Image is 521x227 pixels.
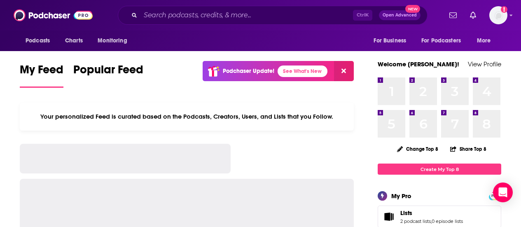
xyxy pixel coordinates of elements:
[490,192,500,199] a: PRO
[353,10,372,21] span: Ctrl K
[379,10,421,20] button: Open AdvancedNew
[73,63,143,88] a: Popular Feed
[65,35,83,47] span: Charts
[223,68,274,75] p: Podchaser Update!
[467,8,479,22] a: Show notifications dropdown
[368,33,416,49] button: open menu
[489,6,507,24] img: User Profile
[14,7,93,23] img: Podchaser - Follow, Share and Rate Podcasts
[140,9,353,22] input: Search podcasts, credits, & more...
[60,33,88,49] a: Charts
[493,183,513,202] div: Open Intercom Messenger
[450,141,487,157] button: Share Top 8
[432,218,463,224] a: 0 episode lists
[20,63,63,82] span: My Feed
[391,192,411,200] div: My Pro
[374,35,406,47] span: For Business
[73,63,143,82] span: Popular Feed
[421,35,461,47] span: For Podcasters
[431,218,432,224] span: ,
[378,164,501,175] a: Create My Top 8
[118,6,428,25] div: Search podcasts, credits, & more...
[20,103,354,131] div: Your personalized Feed is curated based on the Podcasts, Creators, Users, and Lists that you Follow.
[400,209,412,217] span: Lists
[392,144,443,154] button: Change Top 8
[20,63,63,88] a: My Feed
[477,35,491,47] span: More
[405,5,420,13] span: New
[20,33,61,49] button: open menu
[490,193,500,199] span: PRO
[489,6,507,24] span: Logged in as aridings
[26,35,50,47] span: Podcasts
[446,8,460,22] a: Show notifications dropdown
[92,33,138,49] button: open menu
[501,6,507,13] svg: Add a profile image
[381,211,397,222] a: Lists
[400,209,463,217] a: Lists
[383,13,417,17] span: Open Advanced
[489,6,507,24] button: Show profile menu
[378,60,459,68] a: Welcome [PERSON_NAME]!
[278,66,327,77] a: See What's New
[98,35,127,47] span: Monitoring
[468,60,501,68] a: View Profile
[400,218,431,224] a: 2 podcast lists
[471,33,501,49] button: open menu
[416,33,473,49] button: open menu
